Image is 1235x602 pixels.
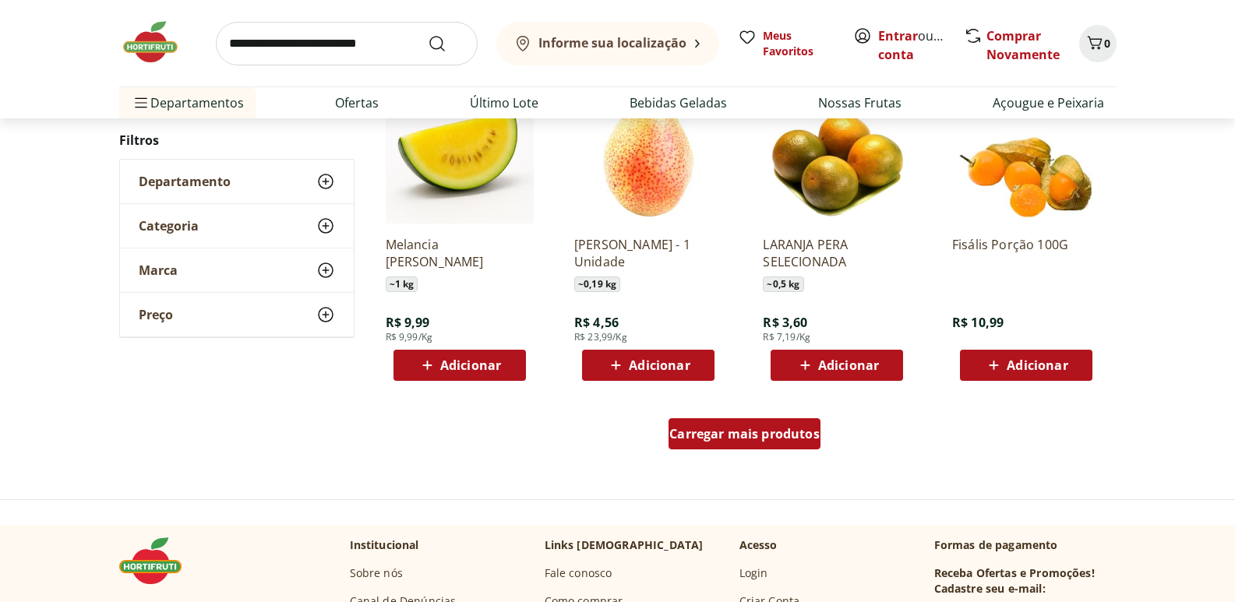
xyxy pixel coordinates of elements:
[119,125,355,156] h2: Filtros
[132,84,244,121] span: Departamentos
[545,565,612,581] a: Fale conosco
[952,314,1004,331] span: R$ 10,99
[386,76,534,224] img: Melancia Amarela Pedaço
[386,314,430,331] span: R$ 9,99
[878,26,947,64] span: ou
[582,350,715,381] button: Adicionar
[763,236,911,270] a: LARANJA PERA SELECIONADA
[763,276,803,292] span: ~ 0,5 kg
[120,293,354,336] button: Preço
[216,22,478,65] input: search
[545,537,704,553] p: Links [DEMOGRAPHIC_DATA]
[139,307,173,322] span: Preço
[574,276,620,292] span: ~ 0,19 kg
[669,418,820,456] a: Carregar mais produtos
[120,204,354,248] button: Categoria
[818,359,879,371] span: Adicionar
[386,236,534,270] a: Melancia [PERSON_NAME]
[763,76,911,224] img: LARANJA PERA SELECIONADA
[574,331,627,343] span: R$ 23,99/Kg
[386,331,433,343] span: R$ 9,99/Kg
[139,174,231,189] span: Departamento
[952,76,1100,224] img: Fisális Porção 100G
[934,537,1117,553] p: Formas de pagamento
[934,565,1095,581] h3: Receba Ofertas e Promoções!
[952,236,1100,270] a: Fisális Porção 100G
[986,27,1060,63] a: Comprar Novamente
[629,359,690,371] span: Adicionar
[496,22,719,65] button: Informe sua localização
[386,276,418,292] span: ~ 1 kg
[878,27,918,44] a: Entrar
[739,565,768,581] a: Login
[119,19,197,65] img: Hortifruti
[574,76,722,224] img: Pêra Forelle - 1 Unidade
[335,93,379,112] a: Ofertas
[960,350,1092,381] button: Adicionar
[538,34,686,51] b: Informe sua localização
[771,350,903,381] button: Adicionar
[669,428,820,440] span: Carregar mais produtos
[393,350,526,381] button: Adicionar
[763,28,835,59] span: Meus Favoritos
[1079,25,1117,62] button: Carrinho
[818,93,902,112] a: Nossas Frutas
[630,93,727,112] a: Bebidas Geladas
[350,537,419,553] p: Institucional
[350,565,403,581] a: Sobre nós
[763,314,807,331] span: R$ 3,60
[878,27,964,63] a: Criar conta
[1104,36,1110,51] span: 0
[739,537,778,553] p: Acesso
[574,236,722,270] a: [PERSON_NAME] - 1 Unidade
[440,359,501,371] span: Adicionar
[574,314,619,331] span: R$ 4,56
[120,248,354,292] button: Marca
[934,581,1046,597] h3: Cadastre seu e-mail:
[119,537,197,584] img: Hortifruti
[120,160,354,203] button: Departamento
[993,93,1104,112] a: Açougue e Peixaria
[132,84,150,121] button: Menu
[763,331,810,343] span: R$ 7,19/Kg
[470,93,538,112] a: Último Lote
[428,34,465,53] button: Submit Search
[1007,359,1067,371] span: Adicionar
[738,28,835,59] a: Meus Favoritos
[139,218,199,234] span: Categoria
[139,262,178,278] span: Marca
